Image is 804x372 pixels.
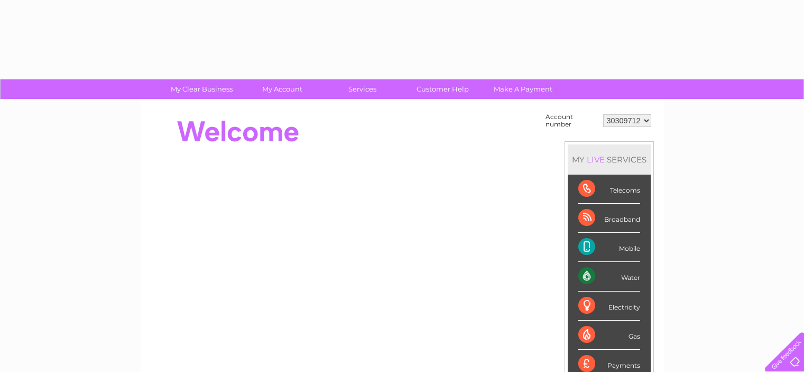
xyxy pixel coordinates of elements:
div: MY SERVICES [568,144,651,175]
a: Make A Payment [479,79,567,99]
div: LIVE [585,155,607,165]
a: My Clear Business [158,79,245,99]
div: Mobile [578,233,640,262]
td: Account number [543,111,600,131]
a: My Account [238,79,326,99]
div: Broadband [578,204,640,233]
a: Customer Help [399,79,486,99]
div: Gas [578,321,640,350]
div: Telecoms [578,175,640,204]
a: Services [319,79,406,99]
div: Electricity [578,292,640,321]
div: Water [578,262,640,291]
